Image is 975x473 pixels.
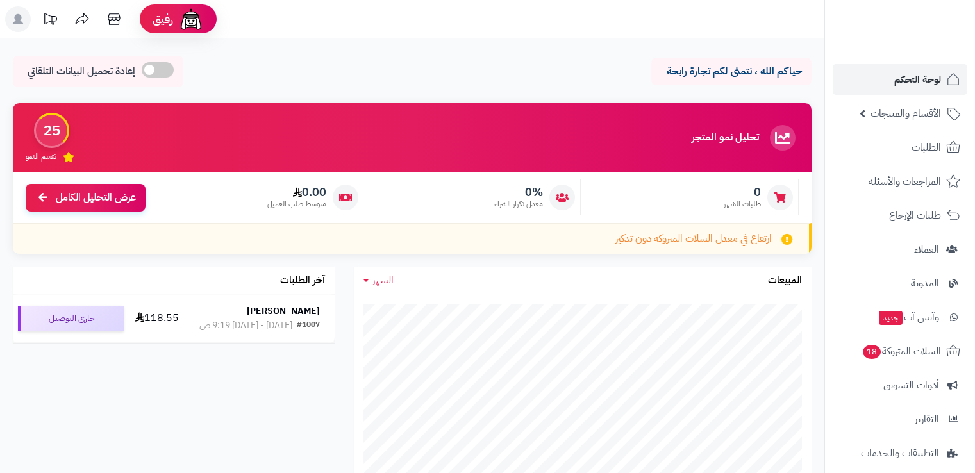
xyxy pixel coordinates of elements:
a: المراجعات والأسئلة [833,166,967,197]
span: رفيق [153,12,173,27]
img: ai-face.png [178,6,204,32]
a: عرض التحليل الكامل [26,184,146,212]
span: 0% [494,185,543,199]
span: وآتس آب [878,308,939,326]
div: جاري التوصيل [18,306,124,331]
span: الأقسام والمنتجات [871,104,941,122]
h3: آخر الطلبات [280,275,325,286]
span: متوسط طلب العميل [267,199,326,210]
span: تقييم النمو [26,151,56,162]
span: السلات المتروكة [862,342,941,360]
a: أدوات التسويق [833,370,967,401]
span: طلبات الشهر [724,199,761,210]
span: التطبيقات والخدمات [861,444,939,462]
span: الشهر [372,272,394,288]
img: logo-2.png [888,34,963,61]
a: السلات المتروكة18 [833,336,967,367]
a: طلبات الإرجاع [833,200,967,231]
a: العملاء [833,234,967,265]
div: [DATE] - [DATE] 9:19 ص [199,319,292,332]
span: طلبات الإرجاع [889,206,941,224]
span: 0.00 [267,185,326,199]
span: إعادة تحميل البيانات التلقائي [28,64,135,79]
td: 118.55 [129,295,185,342]
span: عرض التحليل الكامل [56,190,136,205]
h3: المبيعات [768,275,802,286]
a: تحديثات المنصة [34,6,66,35]
span: معدل تكرار الشراء [494,199,543,210]
a: الشهر [363,273,394,288]
span: الطلبات [912,138,941,156]
p: حياكم الله ، نتمنى لكم تجارة رابحة [661,64,802,79]
span: لوحة التحكم [894,71,941,88]
span: جديد [879,311,903,325]
a: المدونة [833,268,967,299]
span: العملاء [914,240,939,258]
span: 18 [863,345,881,359]
div: #1007 [297,319,320,332]
span: المدونة [911,274,939,292]
span: المراجعات والأسئلة [869,172,941,190]
a: وآتس آبجديد [833,302,967,333]
a: التطبيقات والخدمات [833,438,967,469]
span: التقارير [915,410,939,428]
span: ارتفاع في معدل السلات المتروكة دون تذكير [615,231,772,246]
span: 0 [724,185,761,199]
span: أدوات التسويق [883,376,939,394]
strong: [PERSON_NAME] [247,304,320,318]
h3: تحليل نمو المتجر [692,132,759,144]
a: لوحة التحكم [833,64,967,95]
a: الطلبات [833,132,967,163]
a: التقارير [833,404,967,435]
